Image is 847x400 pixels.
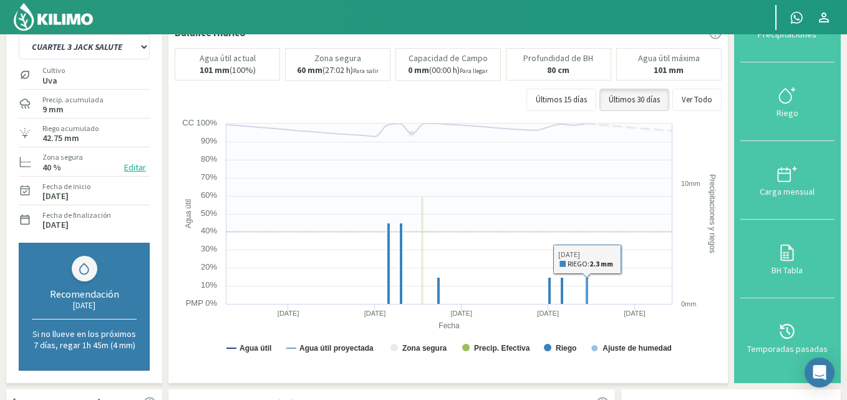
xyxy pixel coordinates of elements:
[200,66,256,75] p: (100%)
[408,66,488,76] p: (00:00 h)
[537,310,559,317] text: [DATE]
[32,288,137,300] div: Recomendación
[744,344,831,353] div: Temporadas pasadas
[460,67,488,75] small: Para llegar
[474,344,530,353] text: Precip. Efectiva
[32,300,137,311] div: [DATE]
[364,310,386,317] text: [DATE]
[744,30,831,39] div: Precipitaciones
[438,321,460,330] text: Fecha
[42,94,104,105] label: Precip. acumulada
[672,89,722,111] button: Ver Todo
[599,89,669,111] button: Últimos 30 días
[297,66,379,76] p: (27:02 h)
[42,123,99,134] label: Riego acumulado
[708,174,717,253] text: Precipitaciones y riegos
[201,154,217,163] text: 80%
[186,298,218,308] text: PMP 0%
[297,64,322,76] b: 60 mm
[744,109,831,117] div: Riego
[184,199,193,228] text: Agua útil
[681,300,696,308] text: 0mm
[42,181,90,192] label: Fecha de inicio
[32,328,137,351] p: Si no llueve en los próximos 7 días, regar 1h 45m (4 mm)
[12,2,94,32] img: Kilimo
[299,344,374,353] text: Agua útil proyectada
[740,62,835,141] button: Riego
[182,118,217,127] text: CC 100%
[42,134,79,142] label: 42.75 mm
[523,54,593,63] p: Profundidad de BH
[200,54,256,63] p: Agua útil actual
[240,344,271,353] text: Agua útil
[120,160,150,175] button: Editar
[201,190,217,200] text: 60%
[624,310,646,317] text: [DATE]
[201,208,217,218] text: 50%
[744,266,831,275] div: BH Tabla
[314,54,361,63] p: Zona segura
[740,298,835,377] button: Temporadas pasadas
[547,64,569,76] b: 80 cm
[805,358,835,388] div: Open Intercom Messenger
[42,152,83,163] label: Zona segura
[402,344,447,353] text: Zona segura
[638,54,700,63] p: Agua útil máxima
[201,262,217,271] text: 20%
[42,77,65,85] label: Uva
[42,105,64,114] label: 9 mm
[654,64,684,76] b: 101 mm
[278,310,299,317] text: [DATE]
[200,64,230,76] b: 101 mm
[201,280,217,290] text: 10%
[740,220,835,298] button: BH Tabla
[42,163,61,172] label: 40 %
[42,192,69,200] label: [DATE]
[409,54,488,63] p: Capacidad de Campo
[603,344,672,353] text: Ajuste de humedad
[201,172,217,182] text: 70%
[526,89,596,111] button: Últimos 15 días
[42,210,111,221] label: Fecha de finalización
[42,65,65,76] label: Cultivo
[201,244,217,253] text: 30%
[740,141,835,220] button: Carga mensual
[681,180,700,187] text: 10mm
[42,221,69,229] label: [DATE]
[451,310,473,317] text: [DATE]
[556,344,576,353] text: Riego
[744,187,831,196] div: Carga mensual
[353,67,379,75] small: Para salir
[201,226,217,235] text: 40%
[408,64,429,76] b: 0 mm
[201,136,217,145] text: 90%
